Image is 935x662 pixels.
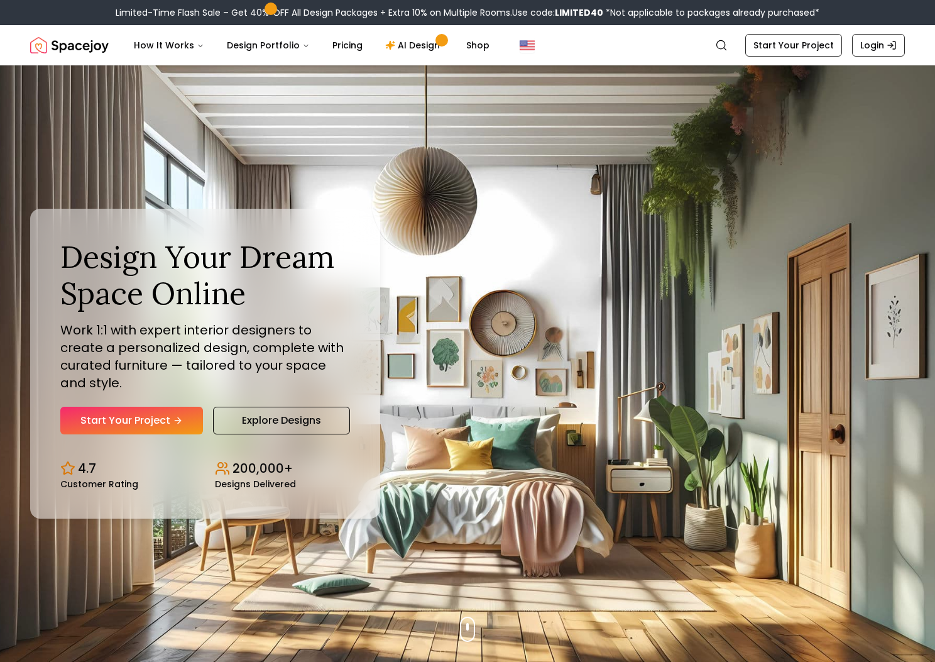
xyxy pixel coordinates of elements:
a: Start Your Project [60,407,203,434]
a: AI Design [375,33,454,58]
a: Pricing [322,33,373,58]
button: How It Works [124,33,214,58]
nav: Global [30,25,905,65]
a: Start Your Project [745,34,842,57]
span: *Not applicable to packages already purchased* [603,6,819,19]
small: Designs Delivered [215,480,296,488]
img: Spacejoy Logo [30,33,109,58]
a: Shop [456,33,500,58]
small: Customer Rating [60,480,138,488]
a: Login [852,34,905,57]
img: United States [520,38,535,53]
p: 200,000+ [232,460,293,477]
span: Use code: [512,6,603,19]
p: 4.7 [78,460,96,477]
p: Work 1:1 with expert interior designers to create a personalized design, complete with curated fu... [60,321,350,392]
div: Limited-Time Flash Sale – Get 40% OFF All Design Packages + Extra 10% on Multiple Rooms. [116,6,819,19]
a: Explore Designs [213,407,350,434]
button: Design Portfolio [217,33,320,58]
nav: Main [124,33,500,58]
b: LIMITED40 [555,6,603,19]
h1: Design Your Dream Space Online [60,239,350,311]
a: Spacejoy [30,33,109,58]
div: Design stats [60,450,350,488]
